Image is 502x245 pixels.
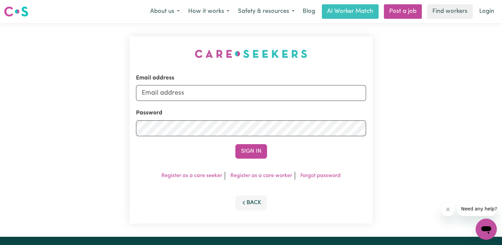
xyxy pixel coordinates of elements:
a: Forgot password [300,173,341,178]
button: How it works [184,5,234,18]
a: Careseekers logo [4,4,28,19]
a: Post a job [384,4,422,19]
a: Blog [299,4,319,19]
img: Careseekers logo [4,6,28,17]
iframe: Close message [441,203,454,216]
a: Register as a care worker [230,173,292,178]
label: Password [136,109,162,117]
input: Email address [136,85,366,101]
button: Safety & resources [234,5,299,18]
iframe: Button to launch messaging window [476,219,497,240]
a: Login [475,4,498,19]
button: Back [235,196,267,210]
iframe: Message from company [457,201,497,216]
a: Find workers [427,4,473,19]
button: Sign In [235,144,267,159]
a: AI Worker Match [322,4,379,19]
a: Register as a care seeker [161,173,222,178]
span: Need any help? [4,5,40,10]
label: Email address [136,74,174,82]
button: About us [146,5,184,18]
